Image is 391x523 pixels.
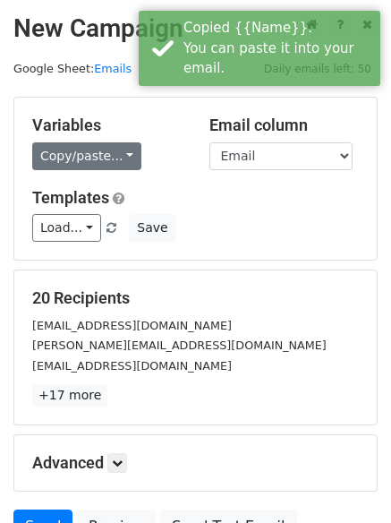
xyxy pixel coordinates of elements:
[209,116,360,135] h5: Email column
[32,384,107,407] a: +17 more
[32,359,232,373] small: [EMAIL_ADDRESS][DOMAIN_NAME]
[13,13,378,44] h2: New Campaign
[129,214,175,242] button: Save
[32,142,141,170] a: Copy/paste...
[32,116,183,135] h5: Variables
[302,437,391,523] iframe: Chat Widget
[32,339,327,352] small: [PERSON_NAME][EMAIL_ADDRESS][DOMAIN_NAME]
[32,188,109,207] a: Templates
[32,319,232,332] small: [EMAIL_ADDRESS][DOMAIN_NAME]
[94,62,132,75] a: Emails
[13,62,132,75] small: Google Sheet:
[183,18,373,79] div: Copied {{Name}}. You can paste it into your email.
[32,214,101,242] a: Load...
[32,288,359,308] h5: 20 Recipients
[32,453,359,473] h5: Advanced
